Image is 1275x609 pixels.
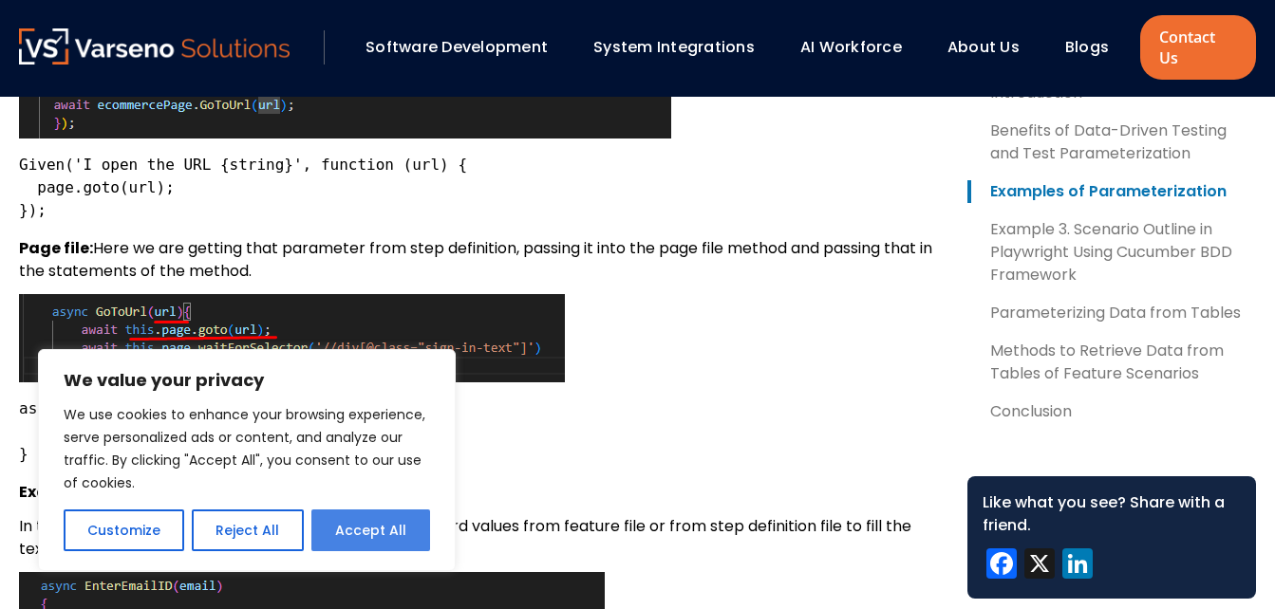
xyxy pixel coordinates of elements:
button: Reject All [192,509,303,551]
div: Software Development [356,31,574,64]
code: Given('I open the URL {string}', function (url) { page.goto(url); }); [19,156,467,219]
div: About Us [938,31,1046,64]
button: Customize [64,509,184,551]
a: X [1021,548,1059,583]
a: System Integrations [593,36,755,58]
div: System Integrations [584,31,781,64]
code: async function openUrl(url) { await page.goto(url); } [19,399,284,463]
a: Benefits of Data-Driven Testing and Test Parameterization [967,120,1256,165]
div: Like what you see? Share with a friend. [983,491,1241,537]
a: Facebook [983,548,1021,583]
a: Example 3. Scenario Outline in Playwright Using Cucumber BDD Framework [967,218,1256,286]
a: Varseno Solutions – Product Engineering & IT Services [19,28,290,66]
img: Varseno Solutions – Product Engineering & IT Services [19,28,290,65]
a: Examples of Parameterization [967,180,1256,203]
p: We use cookies to enhance your browsing experience, serve personalized ads or content, and analyz... [64,403,430,494]
p: In the below screenshot we can pass email Id and password values from feature file or from step d... [19,515,937,561]
strong: Page file: [19,237,93,259]
p: Here we are getting that parameter from step definition, passing it into the page file method and... [19,237,937,283]
div: AI Workforce [791,31,928,64]
strong: Example 2. Passing Email and Password Values [19,481,398,503]
a: LinkedIn [1059,548,1097,583]
a: Conclusion [967,400,1256,423]
div: Blogs [1056,31,1135,64]
p: We value your privacy [64,369,430,392]
a: Methods to Retrieve Data from Tables of Feature Scenarios [967,340,1256,385]
a: Software Development [366,36,548,58]
a: About Us [947,36,1020,58]
a: Blogs [1065,36,1109,58]
button: Accept All [311,509,430,551]
a: Parameterizing Data from Tables [967,302,1256,324]
a: AI Workforce [800,36,902,58]
a: Contact Us [1140,15,1256,80]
